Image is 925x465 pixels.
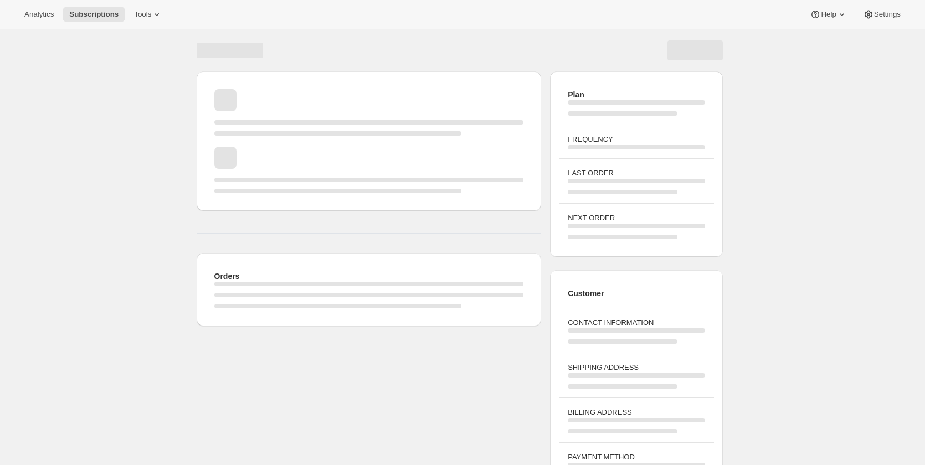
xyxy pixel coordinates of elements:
h3: LAST ORDER [568,168,705,179]
h2: Orders [214,271,524,282]
button: Tools [127,7,169,22]
h3: PAYMENT METHOD [568,452,705,463]
h3: NEXT ORDER [568,213,705,224]
button: Subscriptions [63,7,125,22]
button: Analytics [18,7,60,22]
span: Settings [874,10,901,19]
h3: BILLING ADDRESS [568,407,705,418]
button: Settings [856,7,907,22]
span: Help [821,10,836,19]
button: Help [803,7,854,22]
h3: FREQUENCY [568,134,705,145]
span: Tools [134,10,151,19]
h2: Plan [568,89,705,100]
span: Analytics [24,10,54,19]
h3: SHIPPING ADDRESS [568,362,705,373]
h3: CONTACT INFORMATION [568,317,705,328]
span: Subscriptions [69,10,119,19]
h2: Customer [568,288,705,299]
